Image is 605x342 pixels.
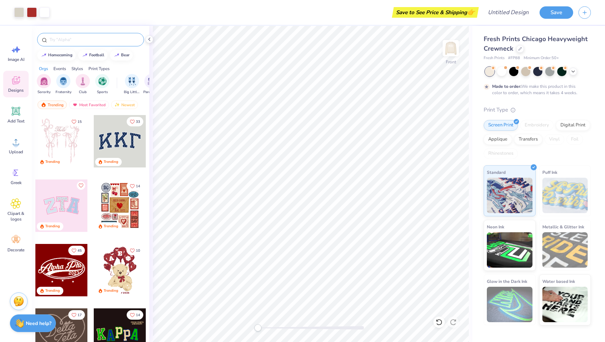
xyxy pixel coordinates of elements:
[77,249,82,252] span: 45
[487,278,527,285] span: Glow in the Dark Ink
[127,310,143,320] button: Like
[110,50,133,61] button: bear
[37,74,51,95] button: filter button
[8,87,24,93] span: Designs
[143,90,160,95] span: Parent's Weekend
[121,53,129,57] div: bear
[76,74,90,95] div: filter for Club
[148,77,156,85] img: Parent's Weekend Image
[89,53,104,57] div: football
[59,77,67,85] img: Fraternity Image
[111,101,138,109] div: Newest
[56,74,71,95] button: filter button
[143,74,160,95] div: filter for Parent's Weekend
[37,74,51,95] div: filter for Sorority
[136,249,140,252] span: 10
[38,101,67,109] div: Trending
[514,134,542,145] div: Transfers
[542,232,588,268] img: Metallic & Glitter Ink
[484,106,591,114] div: Print Type
[56,74,71,95] div: filter for Fraternity
[254,324,261,331] div: Accessibility label
[41,53,47,57] img: trend_line.gif
[77,313,82,317] span: 17
[79,77,87,85] img: Club Image
[95,74,109,95] button: filter button
[37,50,76,61] button: homecoming
[41,102,46,107] img: trending.gif
[4,211,28,222] span: Clipart & logos
[492,83,579,96] div: We make this product in this color to order, which means it takes 4 weeks.
[82,53,88,57] img: trend_line.gif
[95,74,109,95] div: filter for Sports
[542,223,584,230] span: Metallic & Glitter Ink
[542,178,588,213] img: Puff Ink
[7,247,24,253] span: Decorate
[104,224,118,229] div: Trending
[48,53,73,57] div: homecoming
[484,35,588,53] span: Fresh Prints Chicago Heavyweight Crewneck
[484,55,505,61] span: Fresh Prints
[128,77,136,85] img: Big Little Reveal Image
[72,102,78,107] img: most_fav.gif
[487,223,504,230] span: Neon Ink
[7,118,24,124] span: Add Text
[542,278,575,285] span: Water based Ink
[39,65,48,72] div: Orgs
[45,159,60,165] div: Trending
[394,7,477,18] div: Save to See Price & Shipping
[487,232,532,268] img: Neon Ink
[127,117,143,126] button: Like
[9,149,23,155] span: Upload
[114,102,120,107] img: newest.gif
[492,84,522,89] strong: Made to order:
[11,180,22,186] span: Greek
[124,74,140,95] div: filter for Big Little Reveal
[446,59,456,65] div: Front
[524,55,559,61] span: Minimum Order: 50 +
[482,5,534,19] input: Untitled Design
[143,74,160,95] button: filter button
[520,120,554,131] div: Embroidery
[556,120,590,131] div: Digital Print
[484,120,518,131] div: Screen Print
[53,65,66,72] div: Events
[124,74,140,95] button: filter button
[38,90,51,95] span: Sorority
[8,57,24,62] span: Image AI
[104,159,118,165] div: Trending
[124,90,140,95] span: Big Little Reveal
[71,65,83,72] div: Styles
[542,169,557,176] span: Puff Ink
[487,169,506,176] span: Standard
[26,320,51,327] strong: Need help?
[45,224,60,229] div: Trending
[540,6,573,19] button: Save
[77,120,82,124] span: 15
[104,288,118,293] div: Trending
[484,134,512,145] div: Applique
[508,55,520,61] span: # FP88
[98,77,106,85] img: Sports Image
[114,53,120,57] img: trend_line.gif
[40,77,48,85] img: Sorority Image
[77,181,85,190] button: Like
[487,178,532,213] img: Standard
[69,101,109,109] div: Most Favorited
[544,134,564,145] div: Vinyl
[68,310,85,320] button: Like
[566,134,583,145] div: Foil
[45,288,60,293] div: Trending
[542,287,588,322] img: Water based Ink
[444,41,458,55] img: Front
[127,181,143,191] button: Like
[49,36,139,43] input: Try "Alpha"
[97,90,108,95] span: Sports
[484,148,518,159] div: Rhinestones
[127,246,143,255] button: Like
[68,117,85,126] button: Like
[79,90,87,95] span: Club
[56,90,71,95] span: Fraternity
[68,246,85,255] button: Like
[136,313,140,317] span: 14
